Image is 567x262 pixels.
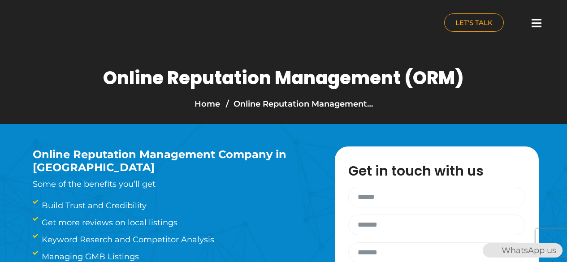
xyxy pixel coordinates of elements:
h1: Online Reputation Management (ORM) [103,67,464,89]
span: Keyword Reserch and Competitor Analysis [39,233,214,246]
h3: Online Reputation Management Company in [GEOGRAPHIC_DATA] [33,148,308,174]
span: Get more reviews on local listings [39,216,177,229]
h3: Get in touch with us [348,164,534,178]
a: LET'S TALK [444,13,504,32]
div: Some of the benefits you’ll get [33,148,308,190]
li: Online Reputation Management… [224,98,373,110]
img: WhatsApp [484,243,498,258]
a: WhatsAppWhatsApp us [483,245,563,255]
div: WhatsApp us [483,243,563,258]
img: nuance-qatar_logo [4,4,80,43]
a: Home [195,99,220,109]
a: nuance-qatar_logo [4,4,279,43]
span: Build Trust and Credibility [39,199,147,212]
span: LET'S TALK [455,19,493,26]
